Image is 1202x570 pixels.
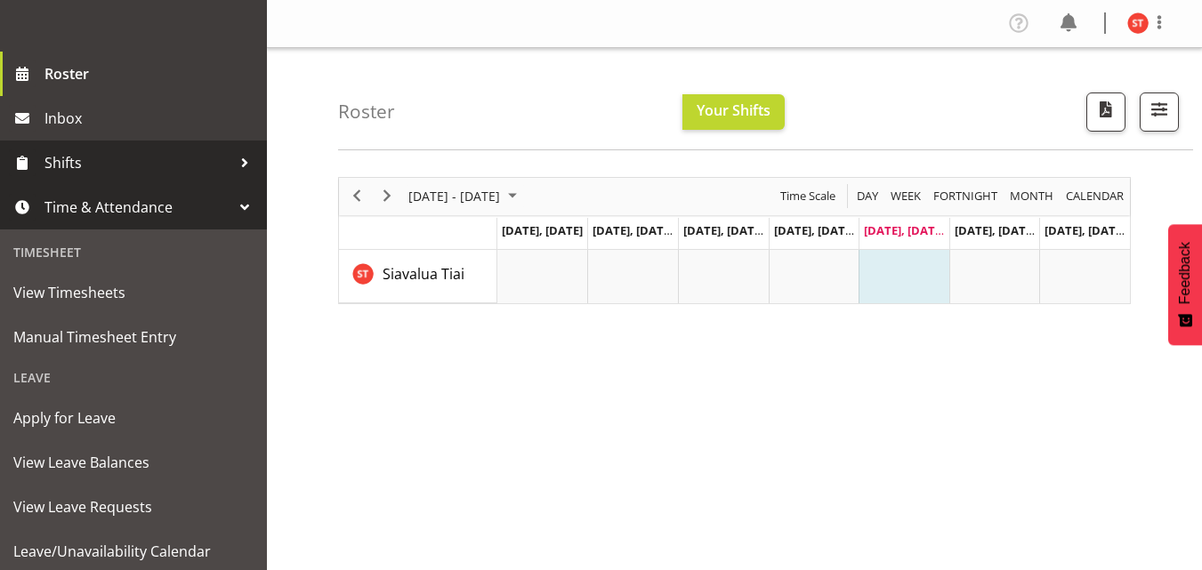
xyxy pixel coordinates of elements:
table: Timeline Week of August 22, 2025 [497,250,1130,303]
span: [DATE], [DATE] [1045,222,1125,238]
button: Previous [345,185,369,207]
span: Fortnight [932,185,999,207]
div: Timesheet [4,234,262,270]
div: Timeline Week of August 22, 2025 [338,177,1131,304]
span: [DATE], [DATE] [774,222,855,238]
span: Roster [44,60,258,87]
button: Download a PDF of the roster according to the set date range. [1086,92,1125,132]
span: [DATE], [DATE] [683,222,764,238]
span: Time & Attendance [44,194,231,221]
span: Feedback [1177,242,1193,304]
span: Month [1008,185,1055,207]
span: View Leave Requests [13,494,254,520]
span: Your Shifts [697,100,770,120]
button: Month [1063,185,1127,207]
span: View Timesheets [13,279,254,306]
button: August 2025 [406,185,525,207]
a: Manual Timesheet Entry [4,315,262,359]
h4: Roster [338,101,395,122]
button: Filter Shifts [1140,92,1179,132]
button: Timeline Week [888,185,924,207]
div: Leave [4,359,262,396]
span: [DATE], [DATE] [502,222,583,238]
span: View Leave Balances [13,449,254,476]
span: Day [855,185,880,207]
span: [DATE], [DATE] [864,222,945,238]
a: View Leave Balances [4,440,262,485]
button: Feedback - Show survey [1168,224,1202,345]
span: Inbox [44,105,258,132]
div: August 18 - 24, 2025 [402,178,528,215]
button: Next [375,185,399,207]
span: [DATE], [DATE] [593,222,674,238]
button: Timeline Day [854,185,882,207]
span: Time Scale [778,185,837,207]
span: Apply for Leave [13,405,254,431]
span: Shifts [44,149,231,176]
a: View Leave Requests [4,485,262,529]
button: Time Scale [778,185,839,207]
div: next period [372,178,402,215]
span: Manual Timesheet Entry [13,324,254,350]
button: Your Shifts [682,94,785,130]
span: [DATE], [DATE] [955,222,1036,238]
a: Siavalua Tiai [383,263,464,285]
span: Week [889,185,923,207]
span: Leave/Unavailability Calendar [13,538,254,565]
img: siavalua-tiai11860.jpg [1127,12,1149,34]
span: [DATE] - [DATE] [407,185,502,207]
a: View Timesheets [4,270,262,315]
button: Timeline Month [1007,185,1057,207]
a: Apply for Leave [4,396,262,440]
div: previous period [342,178,372,215]
button: Fortnight [931,185,1001,207]
td: Siavalua Tiai resource [339,250,497,303]
span: Siavalua Tiai [383,264,464,284]
span: calendar [1064,185,1125,207]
